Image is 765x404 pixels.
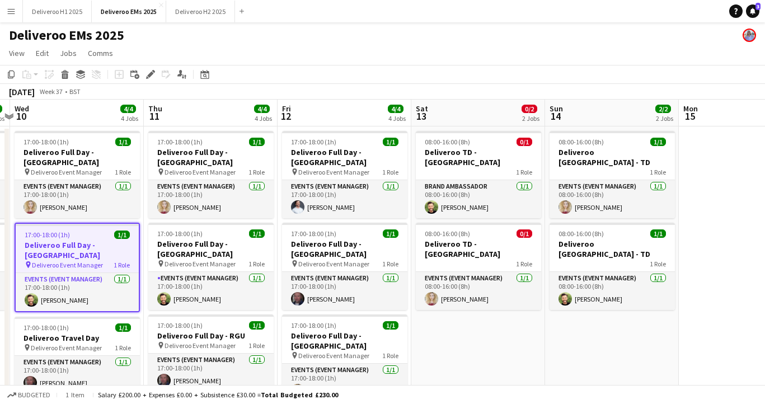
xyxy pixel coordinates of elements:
[550,147,675,167] h3: Deliveroo [GEOGRAPHIC_DATA] - TD
[114,231,130,239] span: 1/1
[15,333,140,343] h3: Deliveroo Travel Day
[88,48,113,58] span: Comms
[522,105,537,113] span: 0/2
[650,168,666,176] span: 1 Role
[291,229,336,238] span: 17:00-18:00 (1h)
[9,48,25,58] span: View
[282,223,407,310] app-job-card: 17:00-18:00 (1h)1/1Deliveroo Full Day - [GEOGRAPHIC_DATA] Deliveroo Event Manager1 RoleEvents (Ev...
[522,114,539,123] div: 2 Jobs
[746,4,759,18] a: 3
[255,114,272,123] div: 4 Jobs
[248,168,265,176] span: 1 Role
[9,86,35,97] div: [DATE]
[425,229,470,238] span: 08:00-16:00 (8h)
[254,105,270,113] span: 4/4
[282,314,407,402] div: 17:00-18:00 (1h)1/1Deliveroo Full Day - [GEOGRAPHIC_DATA] Deliveroo Event Manager1 RoleEvents (Ev...
[550,272,675,310] app-card-role: Events (Event Manager)1/108:00-16:00 (8h)[PERSON_NAME]
[115,323,131,332] span: 1/1
[388,114,406,123] div: 4 Jobs
[148,104,162,114] span: Thu
[414,110,428,123] span: 13
[282,272,407,310] app-card-role: Events (Event Manager)1/117:00-18:00 (1h)[PERSON_NAME]
[282,180,407,218] app-card-role: Events (Event Manager)1/117:00-18:00 (1h)[PERSON_NAME]
[31,344,102,352] span: Deliveroo Event Manager
[15,180,140,218] app-card-role: Events (Event Manager)1/117:00-18:00 (1h)[PERSON_NAME]
[148,180,274,218] app-card-role: Events (Event Manager)1/117:00-18:00 (1h)[PERSON_NAME]
[148,239,274,259] h3: Deliveroo Full Day - [GEOGRAPHIC_DATA]
[282,104,291,114] span: Fri
[16,240,139,260] h3: Deliveroo Full Day - [GEOGRAPHIC_DATA]
[37,87,65,96] span: Week 37
[115,168,131,176] span: 1 Role
[249,229,265,238] span: 1/1
[114,261,130,269] span: 1 Role
[157,229,203,238] span: 17:00-18:00 (1h)
[25,231,70,239] span: 17:00-18:00 (1h)
[148,354,274,392] app-card-role: Events (Event Manager)1/117:00-18:00 (1h)[PERSON_NAME]
[15,317,140,394] div: 17:00-18:00 (1h)1/1Deliveroo Travel Day Deliveroo Event Manager1 RoleEvents (Event Manager)1/117:...
[388,105,403,113] span: 4/4
[755,3,761,10] span: 3
[416,272,541,310] app-card-role: Events (Event Manager)1/108:00-16:00 (8h)[PERSON_NAME]
[382,351,398,360] span: 1 Role
[282,239,407,259] h3: Deliveroo Full Day - [GEOGRAPHIC_DATA]
[148,147,274,167] h3: Deliveroo Full Day - [GEOGRAPHIC_DATA]
[32,261,103,269] span: Deliveroo Event Manager
[656,114,673,123] div: 2 Jobs
[382,260,398,268] span: 1 Role
[121,114,138,123] div: 4 Jobs
[98,391,338,399] div: Salary £200.00 + Expenses £0.00 + Subsistence £30.00 =
[550,223,675,310] app-job-card: 08:00-16:00 (8h)1/1Deliveroo [GEOGRAPHIC_DATA] - TD1 RoleEvents (Event Manager)1/108:00-16:00 (8h...
[15,104,29,114] span: Wed
[148,331,274,341] h3: Deliveroo Full Day - RGU
[282,147,407,167] h3: Deliveroo Full Day - [GEOGRAPHIC_DATA]
[115,344,131,352] span: 1 Role
[69,87,81,96] div: BST
[15,356,140,394] app-card-role: Events (Event Manager)1/117:00-18:00 (1h)[PERSON_NAME]
[280,110,291,123] span: 12
[9,27,124,44] h1: Deliveroo EMs 2025
[16,273,139,311] app-card-role: Events (Event Manager)1/117:00-18:00 (1h)[PERSON_NAME]
[148,131,274,218] app-job-card: 17:00-18:00 (1h)1/1Deliveroo Full Day - [GEOGRAPHIC_DATA] Deliveroo Event Manager1 RoleEvents (Ev...
[291,138,336,146] span: 17:00-18:00 (1h)
[83,46,118,60] a: Comms
[416,104,428,114] span: Sat
[516,168,532,176] span: 1 Role
[15,147,140,167] h3: Deliveroo Full Day - [GEOGRAPHIC_DATA]
[550,131,675,218] app-job-card: 08:00-16:00 (8h)1/1Deliveroo [GEOGRAPHIC_DATA] - TD1 RoleEvents (Event Manager)1/108:00-16:00 (8h...
[148,223,274,310] div: 17:00-18:00 (1h)1/1Deliveroo Full Day - [GEOGRAPHIC_DATA] Deliveroo Event Manager1 RoleEvents (Ev...
[23,1,92,22] button: Deliveroo H1 2025
[24,138,69,146] span: 17:00-18:00 (1h)
[383,138,398,146] span: 1/1
[559,138,604,146] span: 08:00-16:00 (8h)
[15,131,140,218] div: 17:00-18:00 (1h)1/1Deliveroo Full Day - [GEOGRAPHIC_DATA] Deliveroo Event Manager1 RoleEvents (Ev...
[157,321,203,330] span: 17:00-18:00 (1h)
[115,138,131,146] span: 1/1
[6,389,52,401] button: Budgeted
[683,104,698,114] span: Mon
[157,138,203,146] span: 17:00-18:00 (1h)
[383,321,398,330] span: 1/1
[416,131,541,218] app-job-card: 08:00-16:00 (8h)0/1Deliveroo TD - [GEOGRAPHIC_DATA]1 RoleBrand Ambassador1/108:00-16:00 (8h)[PERS...
[24,323,69,332] span: 17:00-18:00 (1h)
[166,1,235,22] button: Deliveroo H2 2025
[291,321,336,330] span: 17:00-18:00 (1h)
[36,48,49,58] span: Edit
[298,168,369,176] span: Deliveroo Event Manager
[248,341,265,350] span: 1 Role
[416,223,541,310] app-job-card: 08:00-16:00 (8h)0/1Deliveroo TD - [GEOGRAPHIC_DATA]1 RoleEvents (Event Manager)1/108:00-16:00 (8h...
[148,314,274,392] app-job-card: 17:00-18:00 (1h)1/1Deliveroo Full Day - RGU Deliveroo Event Manager1 RoleEvents (Event Manager)1/...
[383,229,398,238] span: 1/1
[416,239,541,259] h3: Deliveroo TD - [GEOGRAPHIC_DATA]
[62,391,88,399] span: 1 item
[382,168,398,176] span: 1 Role
[682,110,698,123] span: 15
[548,110,563,123] span: 14
[282,331,407,351] h3: Deliveroo Full Day - [GEOGRAPHIC_DATA]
